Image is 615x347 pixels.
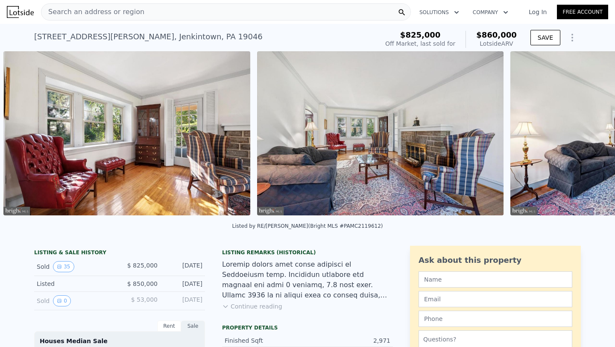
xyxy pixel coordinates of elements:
button: Show Options [564,29,581,46]
div: [DATE] [164,279,202,288]
img: Sale: 112955309 Parcel: 90910042 [257,51,504,215]
div: [DATE] [164,261,202,272]
button: View historical data [53,295,71,306]
span: $825,000 [400,30,441,39]
input: Phone [419,311,572,327]
div: Sold [37,261,113,272]
div: Lotside ARV [476,39,517,48]
button: View historical data [53,261,74,272]
a: Free Account [557,5,608,19]
div: Houses Median Sale [40,337,199,345]
div: Ask about this property [419,254,572,266]
div: Sale [181,321,205,332]
a: Log In [518,8,557,16]
div: Finished Sqft [225,336,307,345]
div: Listed by RE/[PERSON_NAME] (Bright MLS #PAMC2119612) [232,223,383,229]
img: Lotside [7,6,34,18]
button: Continue reading [222,302,282,311]
div: Listing Remarks (Historical) [222,249,393,256]
button: Company [466,5,515,20]
input: Name [419,271,572,288]
div: Rent [157,321,181,332]
span: $ 825,000 [127,262,158,269]
div: 2,971 [307,336,390,345]
span: $ 850,000 [127,280,158,287]
div: Off Market, last sold for [385,39,455,48]
div: Listed [37,279,113,288]
div: Loremip dolors amet conse adipisci el Seddoeiusm temp. Incididun utlabore etd magnaal eni admi 0 ... [222,259,393,300]
span: Search an address or region [41,7,144,17]
button: SAVE [530,30,560,45]
span: $860,000 [476,30,517,39]
span: $ 53,000 [131,296,158,303]
div: [DATE] [164,295,202,306]
div: [STREET_ADDRESS][PERSON_NAME] , Jenkintown , PA 19046 [34,31,263,43]
div: LISTING & SALE HISTORY [34,249,205,258]
div: Property details [222,324,393,331]
input: Email [419,291,572,307]
button: Solutions [413,5,466,20]
div: Sold [37,295,113,306]
img: Sale: 112955309 Parcel: 90910042 [3,51,250,215]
